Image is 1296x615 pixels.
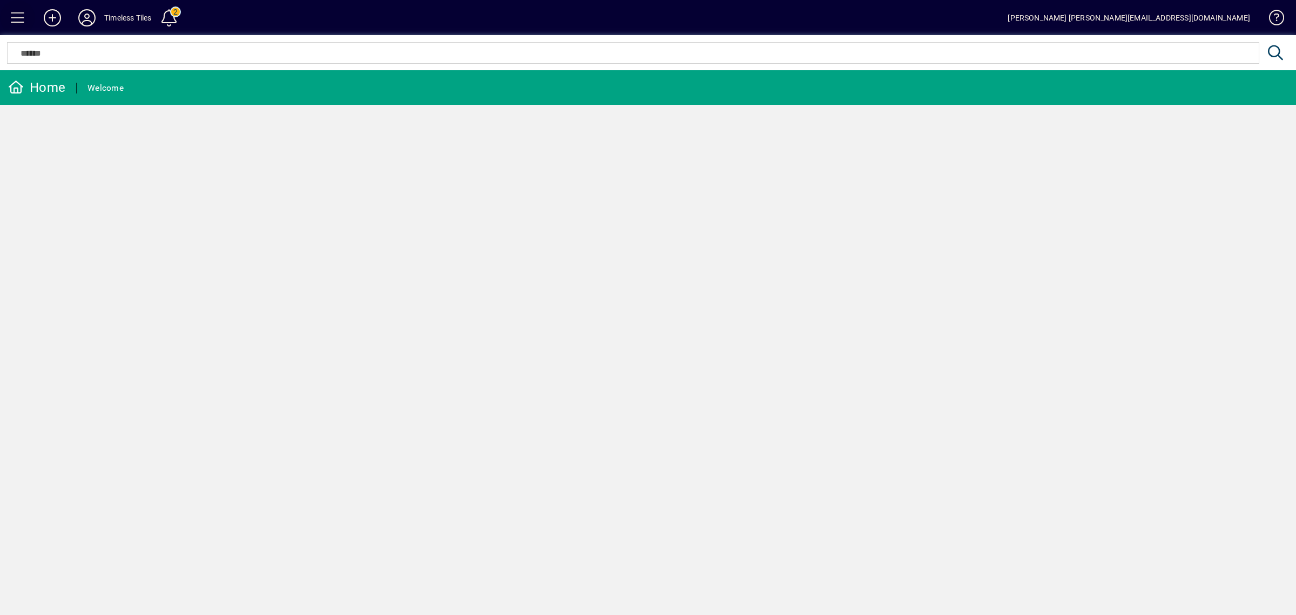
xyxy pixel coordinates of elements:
[35,8,70,28] button: Add
[70,8,104,28] button: Profile
[87,79,124,97] div: Welcome
[8,79,65,96] div: Home
[1261,2,1282,37] a: Knowledge Base
[1008,9,1250,26] div: [PERSON_NAME] [PERSON_NAME][EMAIL_ADDRESS][DOMAIN_NAME]
[104,9,151,26] div: Timeless Tiles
